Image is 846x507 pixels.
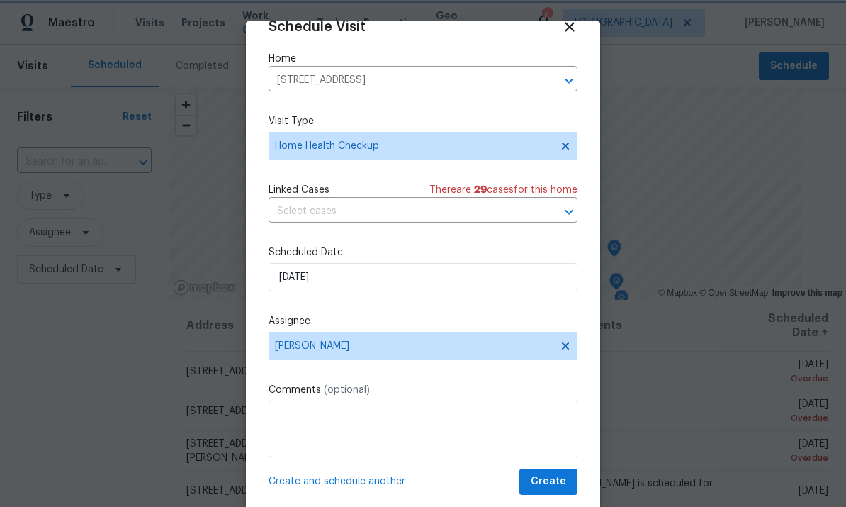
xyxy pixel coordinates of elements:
input: M/D/YYYY [269,263,577,291]
label: Comments [269,383,577,397]
label: Visit Type [269,114,577,128]
input: Select cases [269,201,538,223]
label: Home [269,52,577,66]
label: Scheduled Date [269,245,577,260]
span: Create [531,473,566,491]
label: Assignee [269,314,577,328]
button: Create [519,469,577,495]
input: Enter in an address [269,69,538,91]
span: Home Health Checkup [275,139,551,153]
span: 29 [474,185,487,195]
button: Open [559,71,579,91]
span: Linked Cases [269,183,329,197]
span: Close [562,19,577,35]
span: (optional) [324,385,370,395]
button: Open [559,202,579,222]
span: There are case s for this home [429,183,577,197]
span: [PERSON_NAME] [275,340,553,352]
span: Schedule Visit [269,20,366,34]
span: Create and schedule another [269,474,405,489]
